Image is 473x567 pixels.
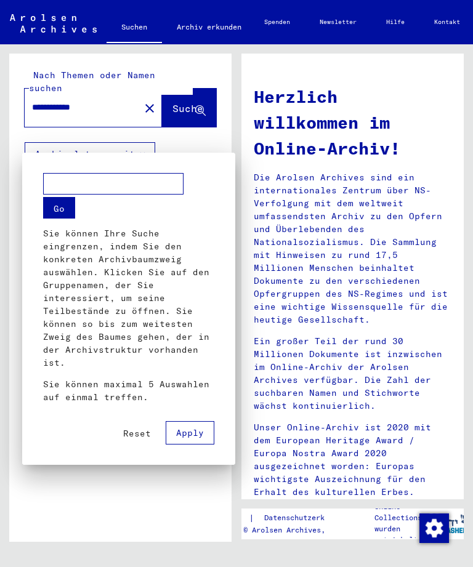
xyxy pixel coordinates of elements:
[43,227,214,369] p: Sie können Ihre Suche eingrenzen, indem Sie den konkreten Archivbaumzweig auswählen. Klicken Sie ...
[113,422,161,444] button: Reset
[43,377,214,403] p: Sie können maximal 5 Auswahlen auf einmal treffen.
[419,513,448,542] div: Modification du consentement
[176,427,204,438] span: Apply
[166,420,214,444] button: Apply
[43,196,75,218] button: Go
[419,513,449,543] img: Modification du consentement
[123,427,151,438] span: Reset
